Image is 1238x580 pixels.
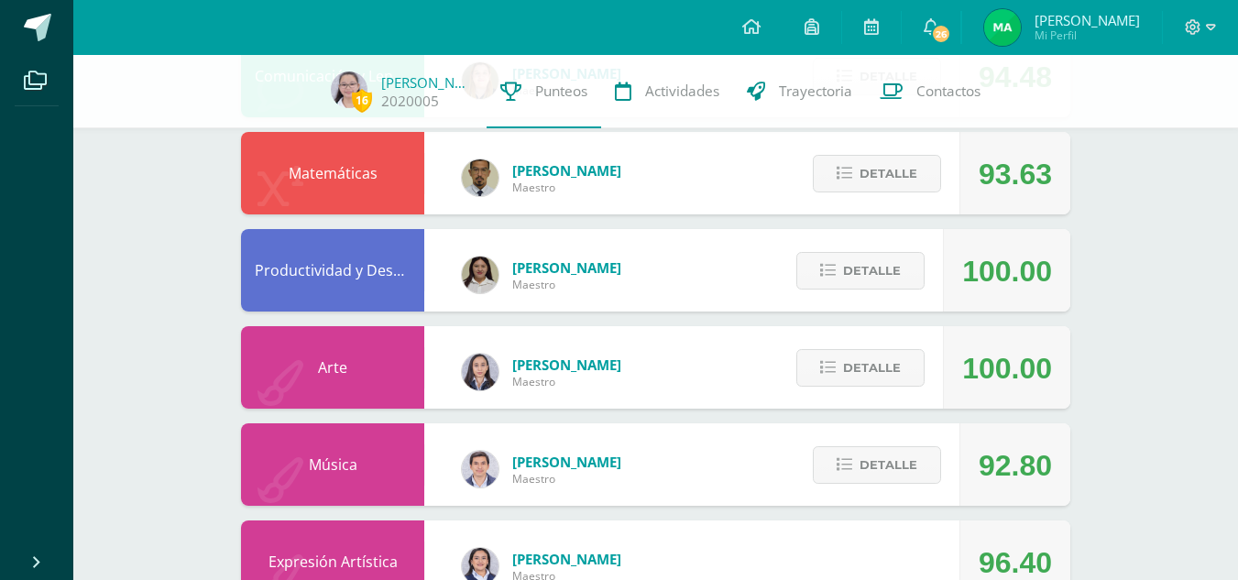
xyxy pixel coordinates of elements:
span: [PERSON_NAME] [512,356,621,374]
span: [PERSON_NAME] [1035,11,1140,29]
span: Trayectoria [779,82,852,101]
img: 32863153bf8bbda601a51695c130e98e.png [462,451,498,487]
span: Contactos [916,82,981,101]
a: Punteos [487,55,601,128]
span: Actividades [645,82,719,101]
span: Punteos [535,82,587,101]
span: [PERSON_NAME] [512,453,621,471]
span: 16 [352,89,372,112]
span: 26 [931,24,951,44]
a: 2020005 [381,92,439,111]
span: Maestro [512,180,621,195]
span: Maestro [512,374,621,389]
span: [PERSON_NAME] [512,550,621,568]
div: 93.63 [979,133,1052,215]
img: d820ab66634b941cd6daa1f88258a98a.png [331,71,367,108]
span: Maestro [512,471,621,487]
div: Arte [241,326,424,409]
div: Matemáticas [241,132,424,214]
button: Detalle [796,349,925,387]
span: [PERSON_NAME] [512,258,621,277]
div: 100.00 [962,327,1052,410]
span: Mi Perfil [1035,27,1140,43]
div: 92.80 [979,424,1052,507]
span: [PERSON_NAME] [512,161,621,180]
span: Maestro [512,277,621,292]
a: Actividades [601,55,733,128]
button: Detalle [813,155,941,192]
img: 22646b1a36e4e73e6c014d59446bad5b.png [462,159,498,196]
img: 35694fb3d471466e11a043d39e0d13e5.png [462,354,498,390]
div: Productividad y Desarrollo [241,229,424,312]
a: Contactos [866,55,994,128]
div: 100.00 [962,230,1052,312]
a: Trayectoria [733,55,866,128]
span: Detalle [843,351,901,385]
span: Detalle [860,448,917,482]
span: Detalle [860,157,917,191]
button: Detalle [813,446,941,484]
img: 8f937c03e2c21237973374b9dd5a8fac.png [984,9,1021,46]
button: Detalle [796,252,925,290]
img: 7b13906345788fecd41e6b3029541beb.png [462,257,498,293]
a: [PERSON_NAME] [381,73,473,92]
div: Música [241,423,424,506]
span: Detalle [843,254,901,288]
